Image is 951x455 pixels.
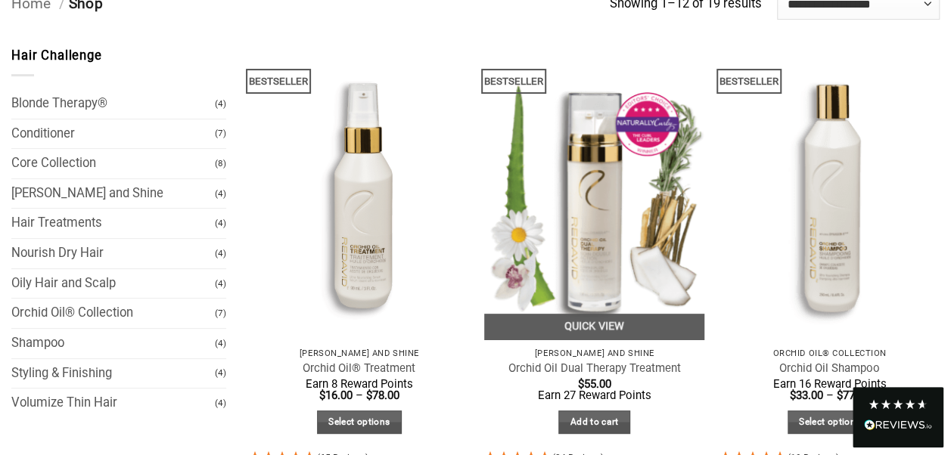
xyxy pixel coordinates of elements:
span: $ [366,388,372,402]
span: Earn 27 Reward Points [538,388,651,402]
span: (7) [215,120,226,147]
span: (4) [215,210,226,237]
span: (4) [215,181,226,207]
a: Orchid Oil Shampoo [779,361,880,376]
a: Quick View [484,314,704,340]
p: Orchid Oil® Collection [727,348,932,358]
bdi: 16.00 [319,388,353,402]
img: REVIEWS.io [864,419,932,430]
img: REDAVID Orchid Oil Treatment 90ml [249,46,469,339]
span: (4) [215,390,226,416]
img: REDAVID Orchid Oil Shampoo [719,46,940,339]
div: 4.8 Stars [868,398,928,410]
span: $ [790,388,796,402]
a: Core Collection [11,149,215,178]
span: (4) [215,330,226,357]
span: Earn 8 Reward Points [306,377,413,391]
a: Volumize Thin Hair [11,388,215,418]
span: $ [319,388,325,402]
bdi: 78.00 [366,388,399,402]
a: Select options for “Orchid Oil Shampoo” [788,410,872,434]
span: (4) [215,91,226,117]
a: Select options for “Orchid Oil® Treatment” [317,410,402,434]
div: Read All Reviews [853,387,943,447]
img: REDAVID Orchid Oil Dual Therapy ~ Award Winning Curl Care [484,46,704,339]
a: Oily Hair and Scalp [11,269,215,299]
a: Shampoo [11,329,215,358]
a: Orchid Oil® Collection [11,299,215,328]
a: Styling & Finishing [11,359,215,388]
a: Nourish Dry Hair [11,239,215,268]
a: Hair Treatments [11,209,215,238]
bdi: 33.00 [790,388,823,402]
div: Read All Reviews [864,416,932,436]
bdi: 77.00 [837,388,870,402]
span: (7) [215,300,226,327]
bdi: 55.00 [578,377,611,391]
a: Orchid Oil® Treatment [303,361,415,376]
span: (4) [215,360,226,386]
span: – [826,388,834,402]
span: $ [578,377,584,391]
span: Hair Challenge [11,48,102,63]
a: Add to cart: “Orchid Oil Dual Therapy Treatment” [558,410,630,434]
span: (4) [215,240,226,267]
a: Conditioner [11,119,215,149]
span: (8) [215,150,226,177]
p: [PERSON_NAME] and Shine [256,348,462,358]
span: $ [837,388,843,402]
a: [PERSON_NAME] and Shine [11,179,215,209]
a: Orchid Oil Dual Therapy Treatment [508,361,681,376]
a: Blonde Therapy® [11,89,215,119]
span: – [356,388,363,402]
span: Earn 16 Reward Points [773,377,887,391]
span: (4) [215,271,226,297]
p: [PERSON_NAME] and Shine [492,348,697,358]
